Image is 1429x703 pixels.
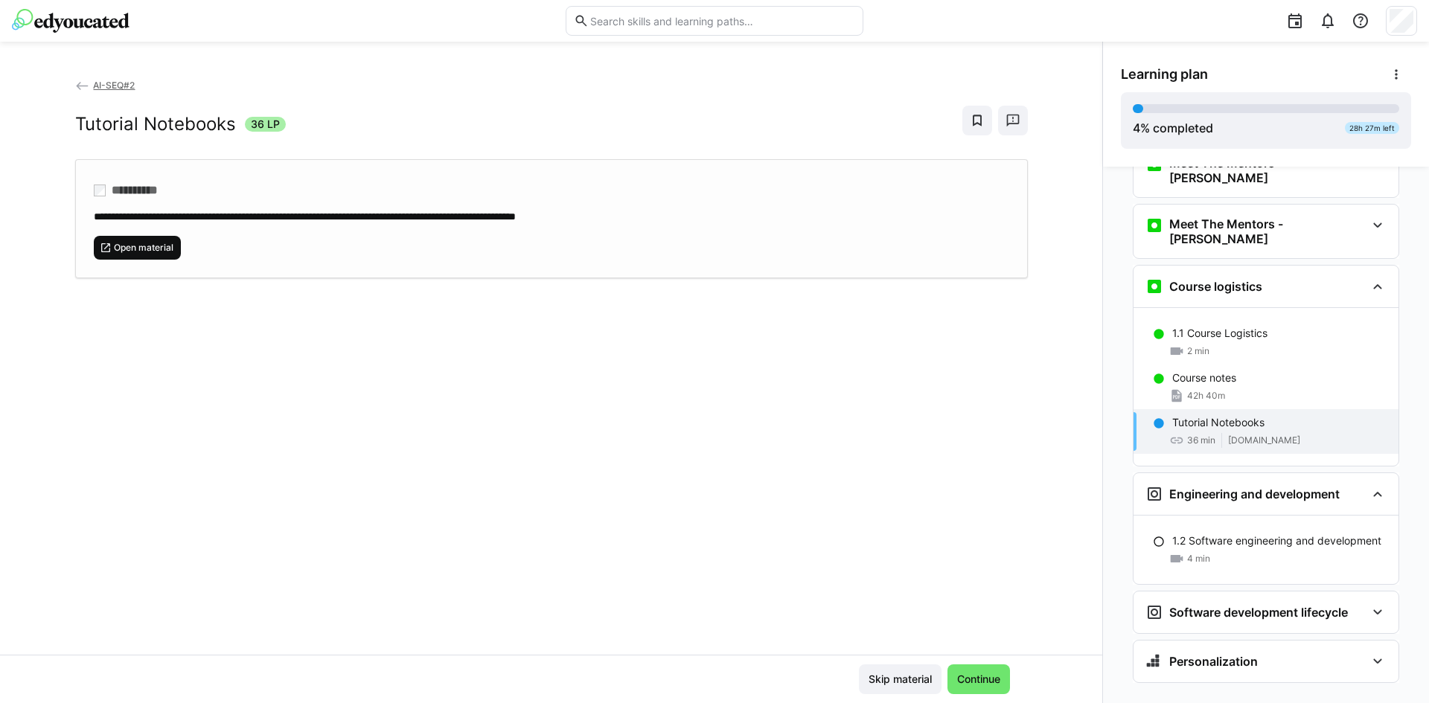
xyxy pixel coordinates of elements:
h2: Tutorial Notebooks [75,113,236,135]
span: AI-SEQ#2 [93,80,135,91]
h3: Software development lifecycle [1169,605,1348,620]
span: 2 min [1187,345,1209,357]
span: Continue [955,672,1003,687]
h3: Meet The Mentors - [PERSON_NAME] [1169,155,1366,185]
h3: Personalization [1169,654,1258,669]
a: AI-SEQ#2 [75,80,135,91]
span: 36 min [1187,434,1215,446]
span: [DOMAIN_NAME] [1228,434,1300,446]
div: % completed [1133,119,1213,137]
h3: Meet The Mentors - [PERSON_NAME] [1169,216,1366,246]
span: 36 LP [251,117,280,132]
span: 4 [1133,121,1140,135]
button: Open material [94,236,182,260]
button: Skip material [859,664,942,694]
p: Tutorial Notebooks [1172,415,1265,430]
p: 1.2 Software engineering and development [1172,533,1381,548]
span: Open material [112,242,175,254]
h3: Course logistics [1169,279,1262,294]
button: Continue [947,664,1010,694]
input: Search skills and learning paths… [589,14,855,28]
span: 42h 40m [1187,390,1225,402]
p: Course notes [1172,370,1236,385]
span: Skip material [866,672,934,687]
p: 1.1 Course Logistics [1172,326,1267,341]
h3: Engineering and development [1169,487,1340,501]
span: Learning plan [1121,66,1208,83]
div: 28h 27m left [1345,122,1399,134]
span: 4 min [1187,553,1210,565]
